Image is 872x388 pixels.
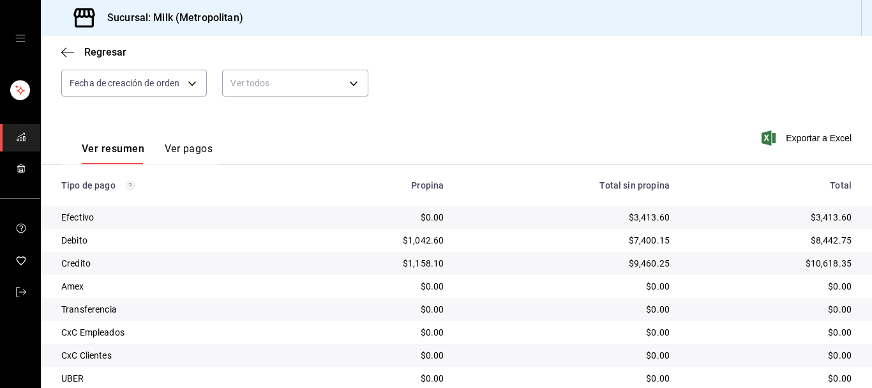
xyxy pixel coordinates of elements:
div: Efectivo [61,211,290,224]
div: Transferencia [61,303,290,316]
div: $0.00 [464,280,670,293]
div: $0.00 [311,280,444,293]
div: $0.00 [690,372,852,385]
svg: Los pagos realizados con Pay y otras terminales son montos brutos. [126,181,135,190]
div: $0.00 [311,211,444,224]
div: UBER [61,372,290,385]
div: $8,442.75 [690,234,852,247]
div: $0.00 [311,349,444,362]
button: open drawer [15,33,26,43]
button: Regresar [61,46,126,58]
button: Ver resumen [82,143,144,164]
div: CxC Clientes [61,349,290,362]
div: $0.00 [311,303,444,316]
div: Propina [311,180,444,190]
h3: Sucursal: Milk (Metropolitan) [97,10,243,26]
div: $0.00 [464,372,670,385]
div: $1,042.60 [311,234,444,247]
button: Ver pagos [165,143,213,164]
div: Credito [61,257,290,270]
div: $0.00 [311,372,444,385]
div: $0.00 [690,303,852,316]
div: $0.00 [690,349,852,362]
div: CxC Empleados [61,326,290,339]
span: Fecha de creación de orden [70,77,179,89]
div: $0.00 [690,326,852,339]
div: Total [690,180,852,190]
div: Ver todos [222,70,368,97]
div: $9,460.25 [464,257,670,270]
div: $1,158.10 [311,257,444,270]
span: Regresar [84,46,126,58]
div: $7,400.15 [464,234,670,247]
div: $10,618.35 [690,257,852,270]
div: Total sin propina [464,180,670,190]
div: $0.00 [464,303,670,316]
div: $3,413.60 [690,211,852,224]
div: Debito [61,234,290,247]
div: $3,413.60 [464,211,670,224]
div: navigation tabs [82,143,213,164]
div: $0.00 [464,326,670,339]
div: $0.00 [311,326,444,339]
div: Tipo de pago [61,180,290,190]
button: Exportar a Excel [764,130,852,146]
div: $0.00 [690,280,852,293]
div: $0.00 [464,349,670,362]
div: Amex [61,280,290,293]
